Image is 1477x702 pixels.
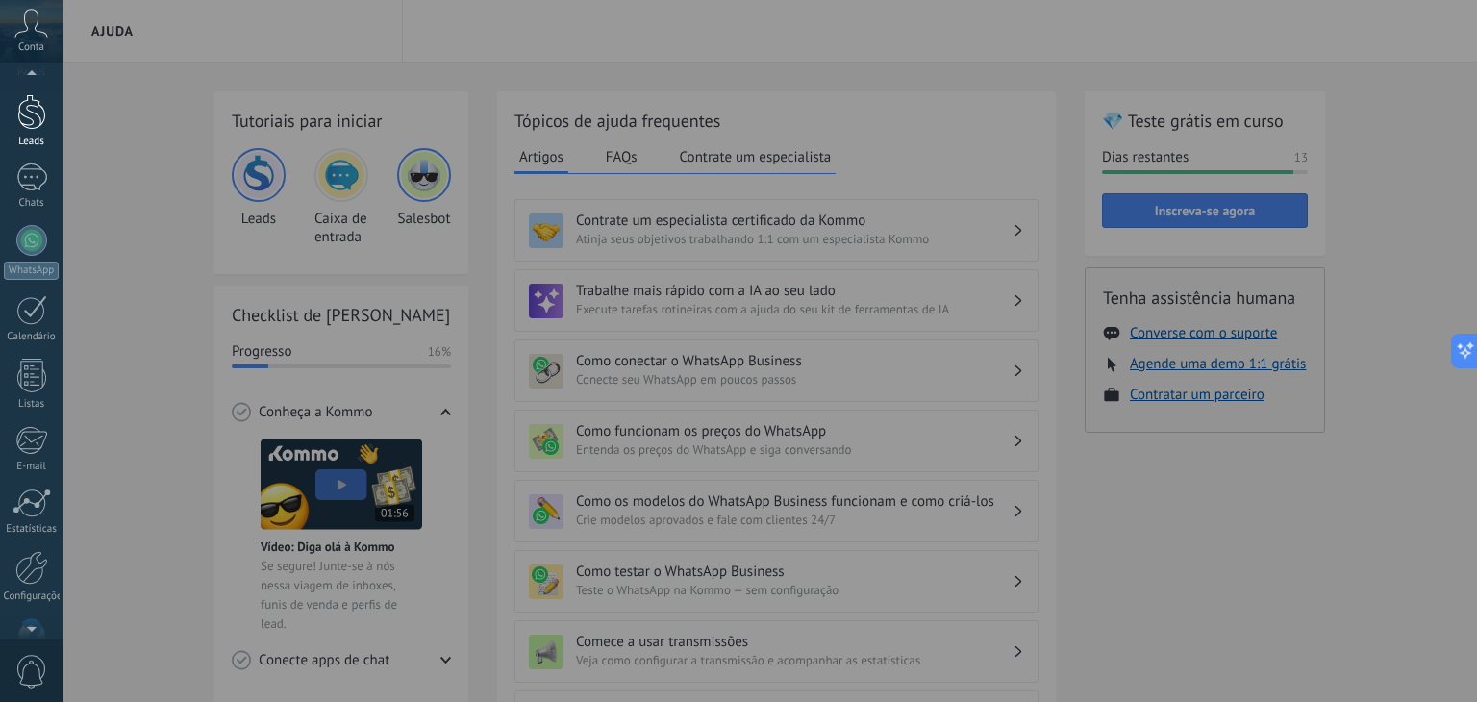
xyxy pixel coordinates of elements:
div: Estatísticas [4,523,60,536]
div: Calendário [4,331,60,343]
span: Conta [18,41,44,54]
div: Leads [4,136,60,148]
div: Chats [4,197,60,210]
div: Configurações [4,590,60,603]
div: WhatsApp [4,262,59,280]
div: E-mail [4,461,60,473]
div: Listas [4,398,60,411]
